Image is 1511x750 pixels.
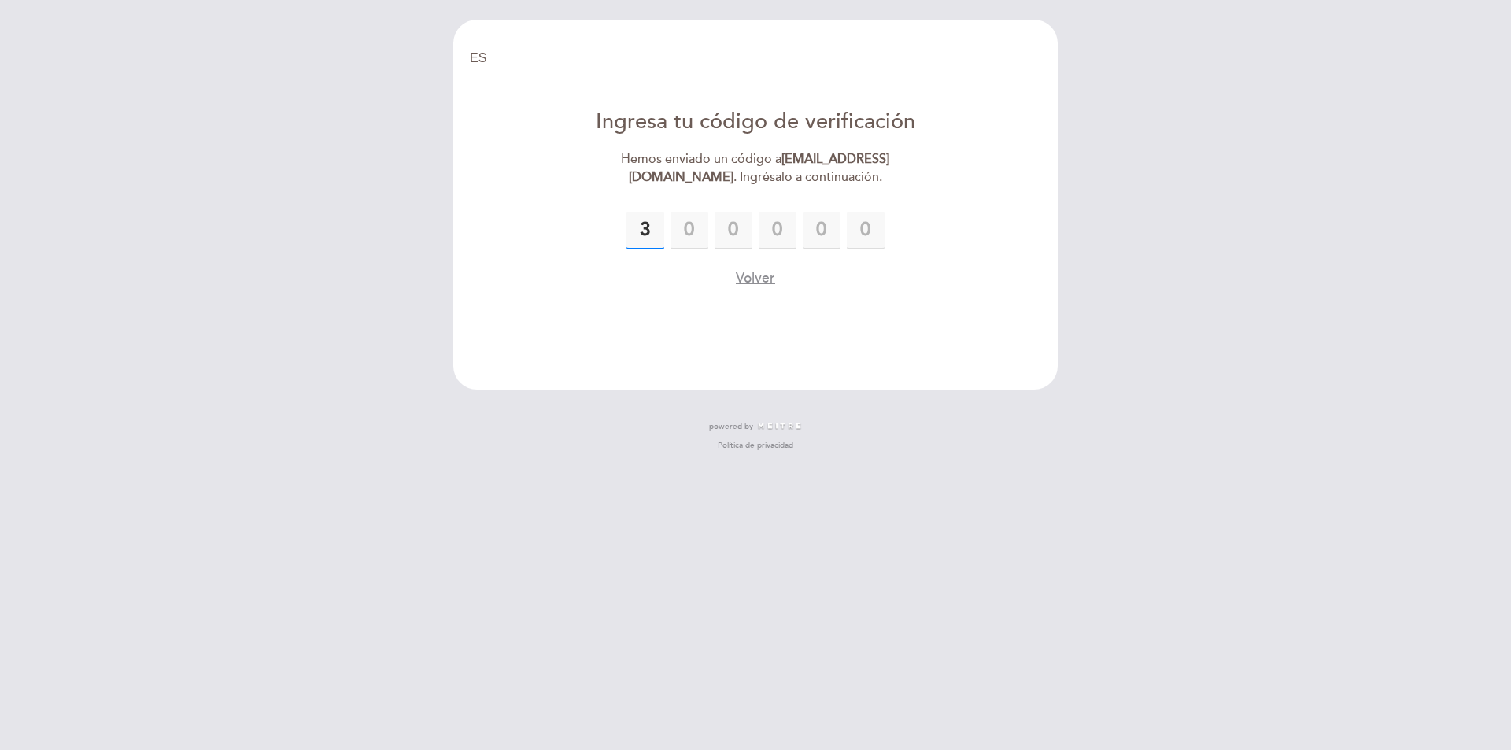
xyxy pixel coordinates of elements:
input: 0 [715,212,752,249]
input: 0 [626,212,664,249]
a: powered by [709,421,802,432]
div: Ingresa tu código de verificación [575,107,937,138]
div: Hemos enviado un código a . Ingrésalo a continuación. [575,150,937,187]
input: 0 [803,212,840,249]
input: 0 [759,212,796,249]
button: Volver [736,268,775,288]
input: 0 [847,212,885,249]
strong: [EMAIL_ADDRESS][DOMAIN_NAME] [629,151,890,185]
span: powered by [709,421,753,432]
img: MEITRE [757,423,802,430]
input: 0 [671,212,708,249]
a: Política de privacidad [718,440,793,451]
